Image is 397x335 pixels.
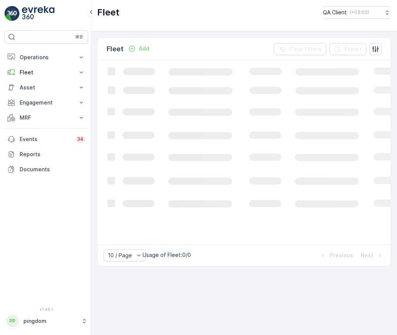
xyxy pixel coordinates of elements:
p: Export [344,45,362,53]
button: MRF [5,110,88,125]
button: Clear Filters [274,43,326,55]
p: MRF [20,114,73,121]
img: logo_light-DOdMpM7g.png [22,6,54,21]
p: Asset [20,84,73,91]
p: ⌘B [75,34,83,40]
button: PPpingdom [5,313,88,329]
p: Usage of Fleet : 0/0 [143,251,191,259]
p: Next [361,252,373,259]
a: Documents [5,162,88,177]
button: QA Client(+03:00) [323,6,391,19]
p: Clear Filters [289,45,322,53]
button: Engagement [5,95,88,110]
p: Operations [20,54,73,61]
div: PP [6,315,19,327]
p: Engagement [20,99,73,106]
p: Fleet [20,69,73,76]
button: Previous [318,251,354,260]
button: Operations [5,50,88,65]
p: ( +03:00 ) [350,9,369,15]
button: Fleet [5,65,88,80]
p: Fleet [107,44,124,54]
button: Asset [5,80,88,95]
p: Events [20,135,71,143]
span: v 1.48.1 [5,307,88,312]
p: 34 [77,136,84,142]
p: Documents [20,166,85,173]
a: Reports [5,147,88,162]
p: Previous [330,252,353,259]
p: pingdom [23,317,78,325]
img: logo [5,6,20,21]
button: Add [125,44,152,53]
button: Export [329,43,366,55]
p: Reports [20,151,85,158]
p: Add [139,45,149,52]
button: Next [360,251,385,260]
p: QA Client [323,9,347,16]
p: Fleet [97,6,119,18]
a: Events34 [5,132,88,147]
